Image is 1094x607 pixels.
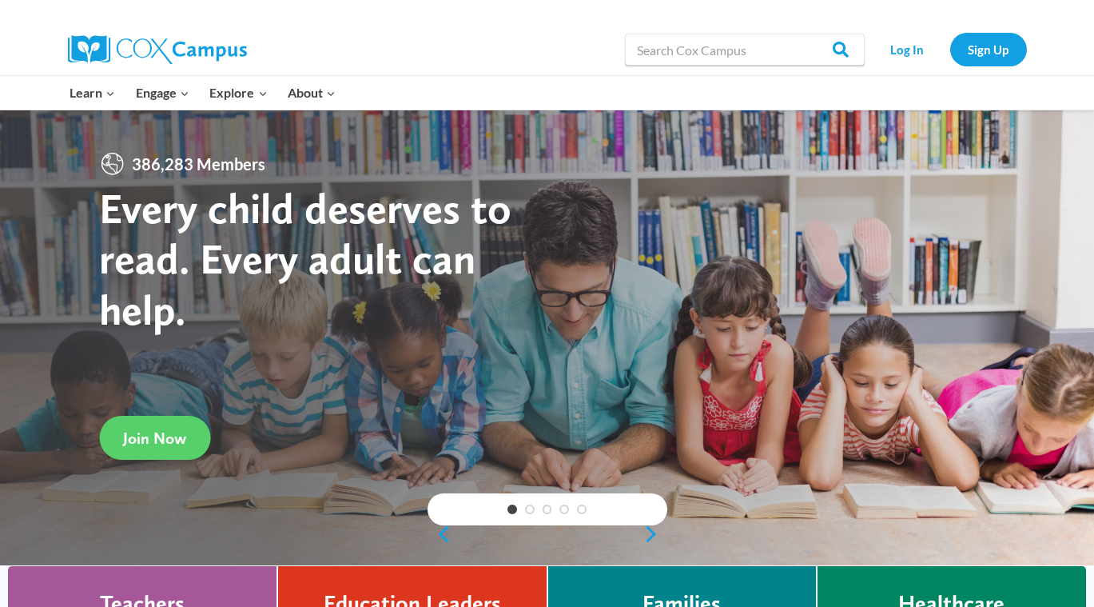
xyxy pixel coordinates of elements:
span: Learn [70,82,115,103]
span: 386,283 Members [125,151,272,177]
nav: Secondary Navigation [873,33,1027,66]
img: Cox Campus [68,35,247,64]
span: Explore [209,82,267,103]
a: 1 [507,505,517,514]
div: content slider buttons [428,518,667,550]
nav: Primary Navigation [60,76,346,110]
a: Join Now [99,416,210,460]
a: Sign Up [950,33,1027,66]
span: About [288,82,336,103]
strong: Every child deserves to read. Every adult can help. [99,182,511,335]
a: 3 [543,505,552,514]
a: 4 [559,505,569,514]
span: Engage [136,82,189,103]
input: Search Cox Campus [625,34,865,66]
a: previous [428,525,452,544]
span: Join Now [123,429,186,448]
a: next [643,525,667,544]
a: Log In [873,33,942,66]
a: 2 [525,505,535,514]
a: 5 [577,505,587,514]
